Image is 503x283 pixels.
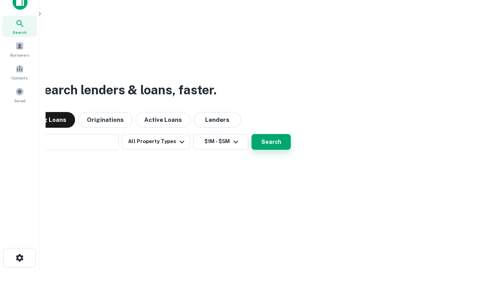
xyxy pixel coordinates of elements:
[251,134,291,150] button: Search
[36,81,217,99] h3: Search lenders & loans, faster.
[10,52,29,58] span: Borrowers
[2,16,37,37] a: Search
[78,112,132,128] button: Originations
[464,220,503,258] iframe: Chat Widget
[194,112,241,128] button: Lenders
[193,134,248,150] button: $1M - $5M
[122,134,190,150] button: All Property Types
[136,112,191,128] button: Active Loans
[12,75,28,81] span: Contacts
[14,97,26,104] span: Saved
[13,29,27,35] span: Search
[2,39,37,60] a: Borrowers
[2,61,37,83] a: Contacts
[2,84,37,105] a: Saved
